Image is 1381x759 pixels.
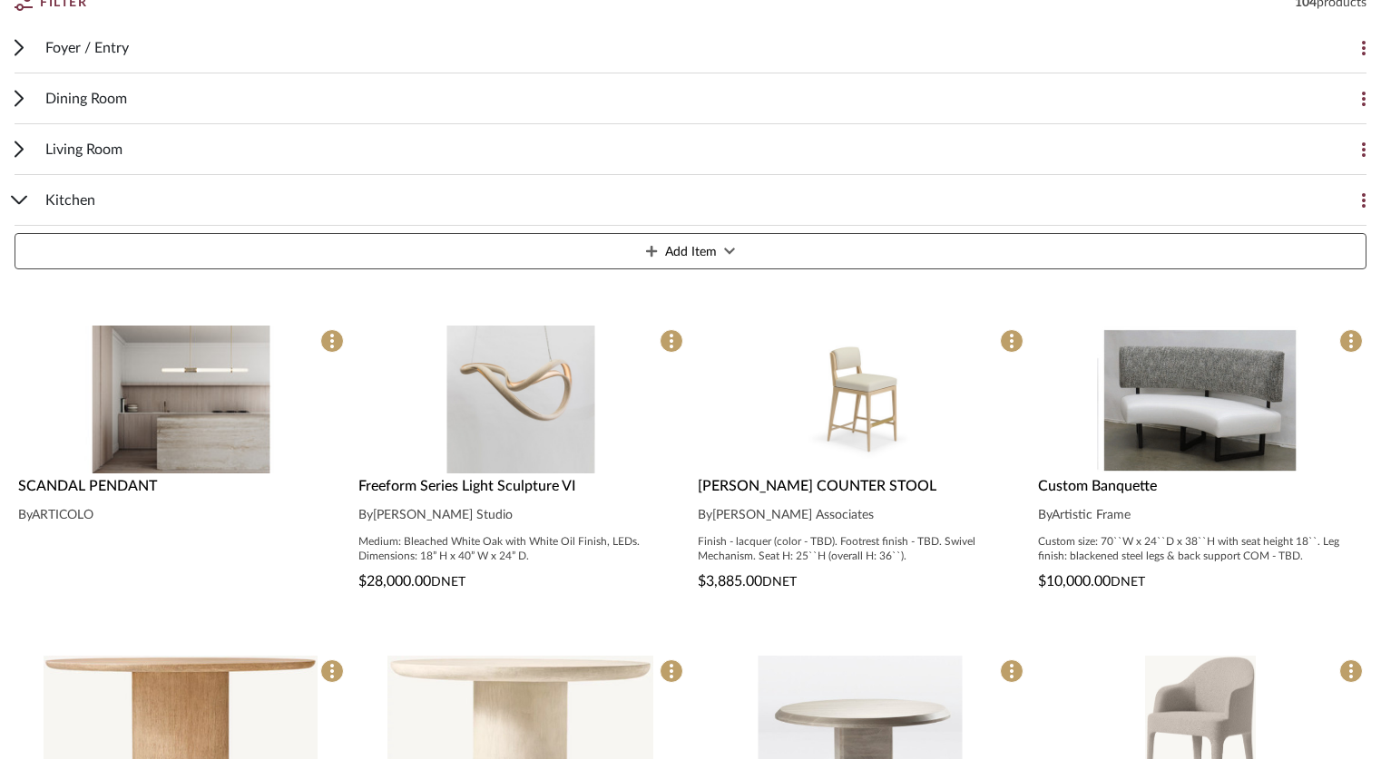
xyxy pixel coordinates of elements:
[1097,326,1303,473] img: Custom Banquette
[698,534,1024,563] div: Finish - lacquer (color - TBD). Footrest finish - TBD. Swivel Mechanism. Seat H: 25``H (overall H...
[1038,509,1052,521] span: By
[358,534,684,563] div: Medium: Bleached White Oak with White Oil Finish, LEDs. Dimensions: 18” H x 40” W x 24” D.
[1038,574,1111,589] span: $10,000.00
[788,326,932,473] img: LUCA CUCINA COUNTER STOOL
[665,234,717,270] span: Add Item
[698,574,762,589] span: $3,885.00
[45,139,122,161] span: Living Room
[18,326,344,473] img: SCANDAL PENDANT
[1052,509,1131,521] span: Artistic Frame
[431,576,465,589] span: DNET
[373,509,513,521] span: [PERSON_NAME] Studio
[762,576,797,589] span: DNET
[698,479,936,493] span: [PERSON_NAME] COUNTER STOOL
[1038,534,1364,563] div: Custom size: 70``W x 24``D x 38``H with seat height 18``. Leg finish: blackened steel legs & back...
[45,190,95,211] span: Kitchen
[698,509,712,521] span: By
[15,233,1366,269] button: Add Item
[358,574,431,589] span: $28,000.00
[18,509,32,521] span: By
[358,509,373,521] span: By
[32,509,93,521] span: ARTICOLO
[446,326,594,473] img: Freeform Series Light Sculpture VI
[45,37,129,59] span: Foyer / Entry
[18,479,157,493] span: SCANDAL PENDANT
[45,88,127,110] span: Dining Room
[1038,479,1157,493] span: Custom Banquette
[712,509,874,521] span: [PERSON_NAME] Associates
[1111,576,1145,589] span: DNET
[358,479,576,493] span: Freeform Series Light Sculpture VI
[355,326,688,473] div: 0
